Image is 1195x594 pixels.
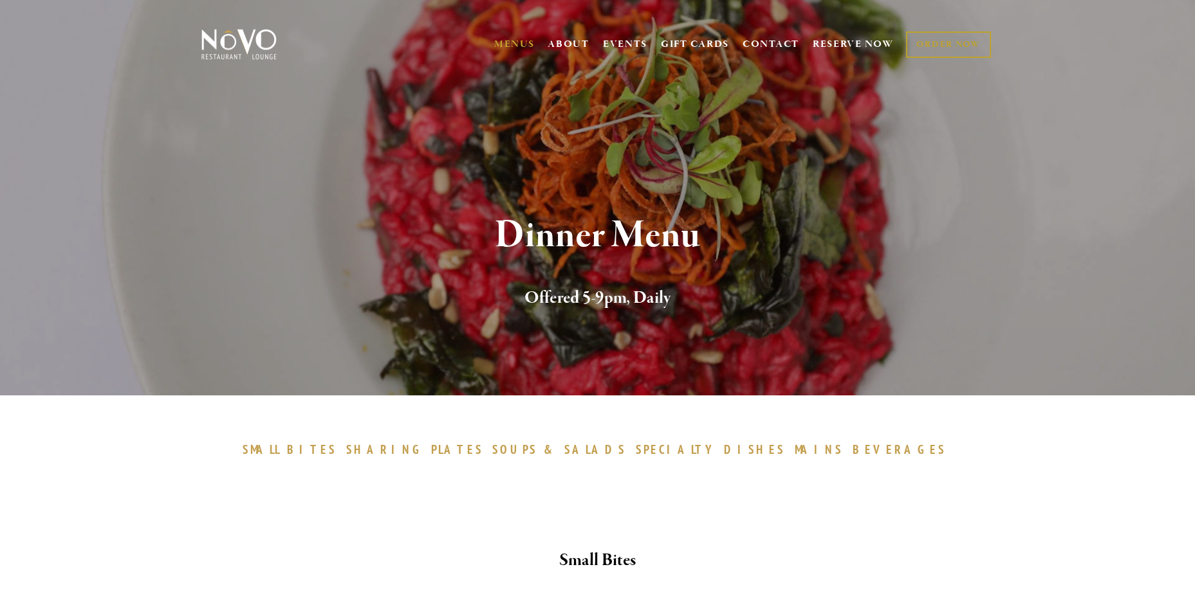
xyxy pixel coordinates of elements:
[564,442,626,457] span: SALADS
[544,442,558,457] span: &
[603,38,647,51] a: EVENTS
[431,442,483,457] span: PLATES
[853,442,953,457] a: BEVERAGES
[795,442,849,457] a: MAINS
[853,442,947,457] span: BEVERAGES
[743,32,799,57] a: CONTACT
[813,32,894,57] a: RESERVE NOW
[199,28,279,60] img: Novo Restaurant &amp; Lounge
[243,442,344,457] a: SMALLBITES
[223,215,973,256] h1: Dinner Menu
[494,38,535,51] a: MENUS
[492,442,632,457] a: SOUPS&SALADS
[243,442,281,457] span: SMALL
[724,442,785,457] span: DISHES
[287,442,337,457] span: BITES
[492,442,537,457] span: SOUPS
[906,32,990,58] a: ORDER NOW
[795,442,843,457] span: MAINS
[346,442,425,457] span: SHARING
[223,285,973,312] h2: Offered 5-9pm, Daily
[346,442,489,457] a: SHARINGPLATES
[661,32,729,57] a: GIFT CARDS
[559,549,636,571] strong: Small Bites
[636,442,792,457] a: SPECIALTYDISHES
[548,38,589,51] a: ABOUT
[636,442,718,457] span: SPECIALTY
